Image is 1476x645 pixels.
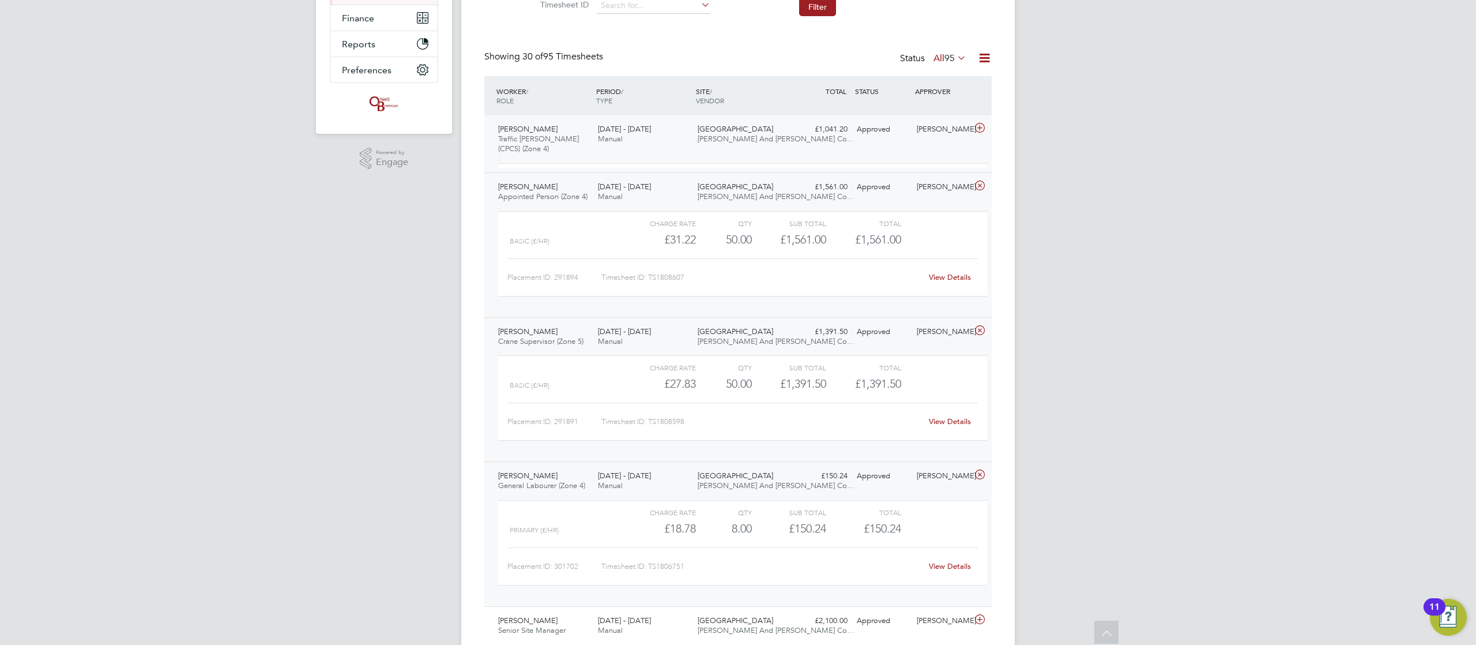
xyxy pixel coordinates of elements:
a: Powered byEngage [360,148,409,170]
div: £1,561.00 [752,230,826,249]
span: [PERSON_NAME] [498,471,558,481]
div: Approved [852,467,912,486]
div: Timesheet ID: TS1808607 [601,268,921,287]
div: 8.00 [696,519,752,538]
div: £27.83 [622,374,696,393]
div: Placement ID: 291894 [507,268,601,287]
span: Manual [598,336,623,346]
div: Sub Total [752,216,826,230]
span: [PERSON_NAME] [498,327,558,336]
div: Approved [852,612,912,631]
span: [PERSON_NAME] [498,616,558,625]
span: Basic (£/HR) [510,381,549,389]
div: £150.24 [752,519,826,538]
button: Open Resource Center, 11 new notifications [1430,599,1467,636]
span: ROLE [496,96,514,105]
div: £18.78 [622,519,696,538]
span: [PERSON_NAME] [498,124,558,134]
div: Timesheet ID: TS1806751 [601,557,921,576]
button: Preferences [330,57,438,82]
div: Approved [852,120,912,139]
img: oneillandbrennan-logo-retina.png [367,95,401,113]
button: Finance [330,5,438,31]
span: Engage [376,157,408,167]
div: Sub Total [752,505,826,519]
a: Go to home page [330,95,438,113]
a: View Details [929,417,971,426]
a: View Details [929,561,971,571]
a: View Details [929,272,971,282]
div: Approved [852,178,912,197]
span: [DATE] - [DATE] [598,124,651,134]
div: STATUS [852,81,912,102]
span: £1,561.00 [855,232,901,246]
span: / [621,87,623,96]
div: [PERSON_NAME] [912,467,972,486]
span: TOTAL [826,87,846,96]
span: £150.24 [864,522,901,535]
span: [GEOGRAPHIC_DATA] [698,182,773,192]
div: £150.24 [792,467,852,486]
span: [PERSON_NAME] And [PERSON_NAME] Co… [698,336,854,346]
div: Timesheet ID: TS1808598 [601,412,921,431]
div: Charge rate [622,505,696,519]
span: VENDOR [696,96,724,105]
div: £31.22 [622,230,696,249]
div: Charge rate [622,361,696,374]
span: [DATE] - [DATE] [598,182,651,192]
div: Total [826,505,901,519]
div: [PERSON_NAME] [912,612,972,631]
span: Traffic [PERSON_NAME] (CPCS) (Zone 4) [498,134,579,153]
div: £1,391.50 [792,322,852,342]
span: 30 of [522,51,543,62]
span: Crane Supervisor (Zone 5) [498,336,583,346]
label: All [933,52,966,64]
span: [PERSON_NAME] And [PERSON_NAME] Co… [698,481,854,490]
span: TYPE [596,96,612,105]
div: £2,100.00 [792,612,852,631]
span: [DATE] - [DATE] [598,616,651,625]
span: [PERSON_NAME] [498,182,558,192]
div: PERIOD [593,81,693,111]
div: Total [826,216,901,230]
div: SITE [693,81,793,111]
span: Powered by [376,148,408,157]
div: APPROVER [912,81,972,102]
span: Preferences [342,65,391,76]
div: [PERSON_NAME] [912,322,972,342]
span: Manual [598,625,623,635]
div: QTY [696,216,752,230]
span: Appointed Person (Zone 4) [498,192,588,201]
span: [DATE] - [DATE] [598,471,651,481]
div: Placement ID: 291891 [507,412,601,431]
div: Showing [484,51,605,63]
div: Charge rate [622,216,696,230]
span: [GEOGRAPHIC_DATA] [698,616,773,625]
span: [PERSON_NAME] And [PERSON_NAME] Co… [698,625,854,635]
div: [PERSON_NAME] [912,178,972,197]
span: [GEOGRAPHIC_DATA] [698,471,773,481]
span: General Labourer (Zone 4) [498,481,585,490]
div: £1,041.20 [792,120,852,139]
div: [PERSON_NAME] [912,120,972,139]
span: [PERSON_NAME] And [PERSON_NAME] Co… [698,134,854,144]
span: Manual [598,192,623,201]
span: / [526,87,528,96]
span: £1,391.50 [855,377,901,391]
span: Basic (£/HR) [510,237,549,245]
div: Status [900,51,969,67]
div: £1,561.00 [792,178,852,197]
div: £1,391.50 [752,374,826,393]
button: Reports [330,31,438,57]
div: 50.00 [696,230,752,249]
span: Finance [342,13,374,24]
span: Senior Site Manager [498,625,566,635]
div: WORKER [494,81,593,111]
span: Primary (£/HR) [510,526,559,534]
span: [PERSON_NAME] And [PERSON_NAME] Co… [698,192,854,201]
span: [GEOGRAPHIC_DATA] [698,124,773,134]
div: Approved [852,322,912,342]
div: Placement ID: 301702 [507,557,601,576]
span: 95 [944,52,955,64]
span: / [710,87,712,96]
